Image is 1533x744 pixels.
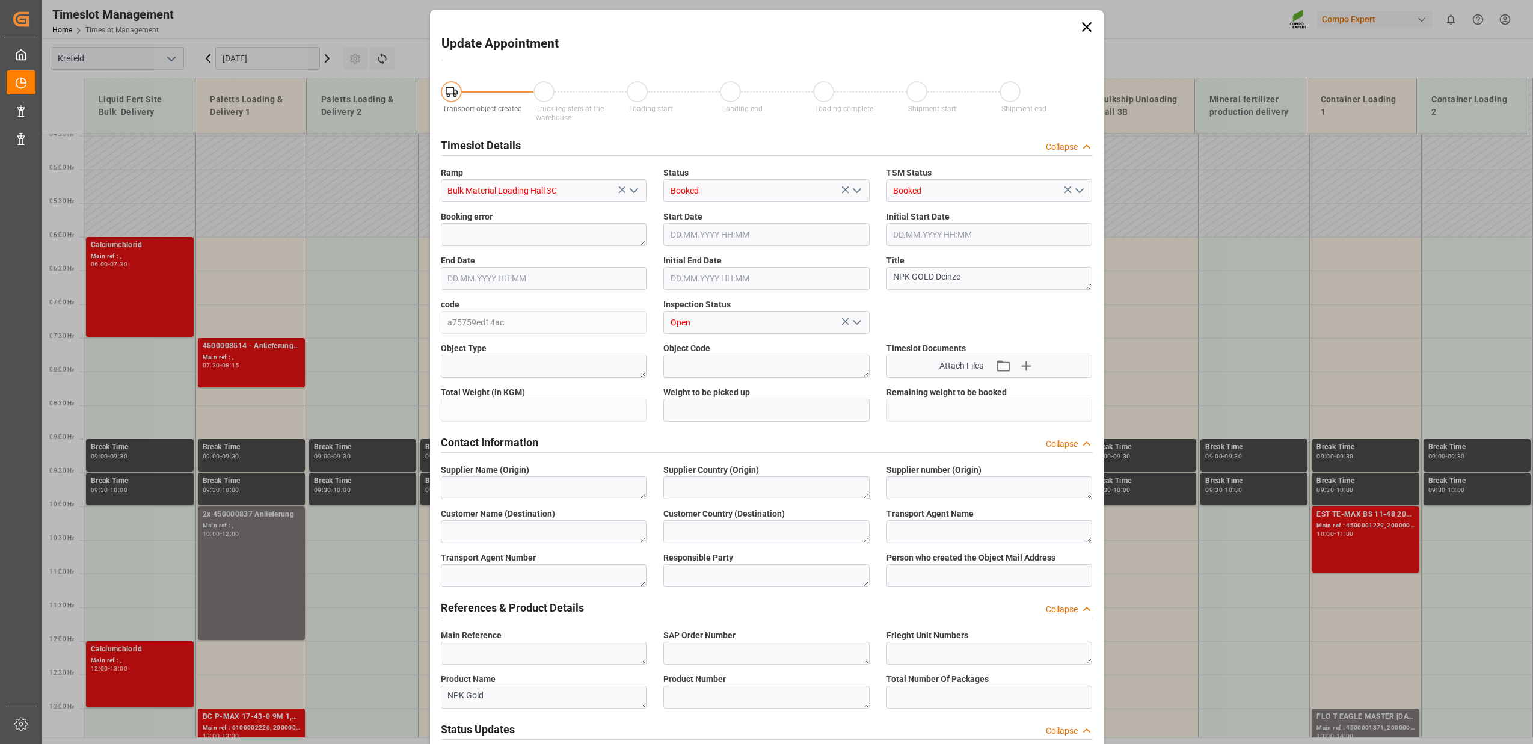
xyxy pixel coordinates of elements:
span: Loading end [722,105,763,113]
textarea: NPK GOLD Deinze [886,267,1093,290]
span: Frieght Unit Numbers [886,629,968,642]
span: Total Number Of Packages [886,673,989,686]
button: open menu [847,313,865,332]
span: Person who created the Object Mail Address [886,552,1055,564]
span: code [441,298,459,311]
span: Loading start [629,105,672,113]
span: Supplier Country (Origin) [663,464,759,476]
span: End Date [441,254,475,267]
div: Collapse [1046,438,1078,450]
span: Ramp [441,167,463,179]
span: Truck registers at the warehouse [536,105,604,122]
span: Responsible Party [663,552,733,564]
input: Type to search/select [441,179,647,202]
span: Customer Name (Destination) [441,508,555,520]
span: Object Type [441,342,487,355]
span: Customer Country (Destination) [663,508,785,520]
span: Transport Agent Number [441,552,536,564]
span: Title [886,254,905,267]
span: Remaining weight to be booked [886,386,1007,399]
span: Object Code [663,342,710,355]
h2: Contact Information [441,434,538,450]
span: Shipment end [1001,105,1046,113]
button: open menu [624,182,642,200]
span: Inspection Status [663,298,731,311]
button: open menu [847,182,865,200]
span: SAP Order Number [663,629,736,642]
span: Weight to be picked up [663,386,750,399]
span: Booking error [441,211,493,223]
h2: Timeslot Details [441,137,521,153]
textarea: NPK Gold [441,686,647,709]
span: Product Name [441,673,496,686]
input: DD.MM.YYYY HH:MM [663,267,870,290]
input: DD.MM.YYYY HH:MM [663,223,870,246]
span: Loading complete [815,105,873,113]
span: Transport object created [443,105,522,113]
span: Attach Files [939,360,983,372]
h2: Update Appointment [441,34,559,54]
span: Main Reference [441,629,502,642]
span: Shipment start [908,105,956,113]
h2: Status Updates [441,721,515,737]
span: Product Number [663,673,726,686]
div: Collapse [1046,725,1078,737]
span: Initial End Date [663,254,722,267]
span: Timeslot Documents [886,342,966,355]
input: DD.MM.YYYY HH:MM [441,267,647,290]
span: Initial Start Date [886,211,950,223]
input: DD.MM.YYYY HH:MM [886,223,1093,246]
span: Supplier Name (Origin) [441,464,529,476]
span: TSM Status [886,167,932,179]
span: Total Weight (in KGM) [441,386,525,399]
input: Type to search/select [663,179,870,202]
div: Collapse [1046,141,1078,153]
div: Collapse [1046,603,1078,616]
span: Status [663,167,689,179]
span: Supplier number (Origin) [886,464,982,476]
span: Transport Agent Name [886,508,974,520]
h2: References & Product Details [441,600,584,616]
button: open menu [1070,182,1088,200]
span: Start Date [663,211,702,223]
